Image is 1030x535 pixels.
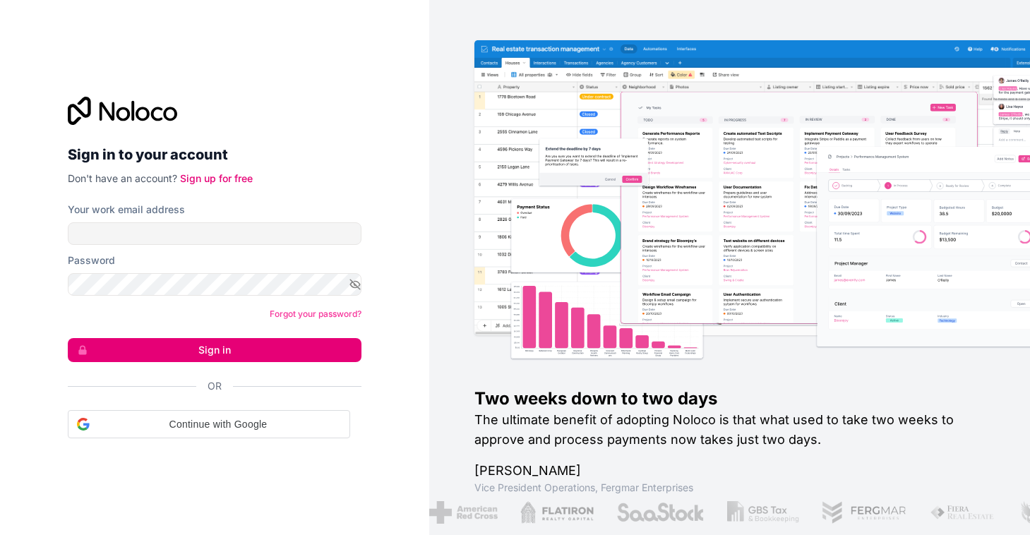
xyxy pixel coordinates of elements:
[68,410,350,438] div: Continue with Google
[821,501,907,524] img: /assets/fergmar-CudnrXN5.png
[474,461,985,481] h1: [PERSON_NAME]
[68,172,177,184] span: Don't have an account?
[208,379,222,393] span: Or
[474,410,985,450] h2: The ultimate benefit of adopting Noloco is that what used to take two weeks to approve and proces...
[95,417,341,432] span: Continue with Google
[68,222,361,245] input: Email address
[429,501,497,524] img: /assets/american-red-cross-BAupjrZR.png
[68,142,361,167] h2: Sign in to your account
[520,501,593,524] img: /assets/flatiron-C8eUkumj.png
[68,203,185,217] label: Your work email address
[180,172,253,184] a: Sign up for free
[930,501,996,524] img: /assets/fiera-fwj2N5v4.png
[616,501,705,524] img: /assets/saastock-C6Zbiodz.png
[474,387,985,410] h1: Two weeks down to two days
[68,253,115,267] label: Password
[474,481,985,495] h1: Vice President Operations , Fergmar Enterprises
[270,308,361,319] a: Forgot your password?
[68,273,361,296] input: Password
[726,501,798,524] img: /assets/gbstax-C-GtDUiK.png
[68,338,361,362] button: Sign in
